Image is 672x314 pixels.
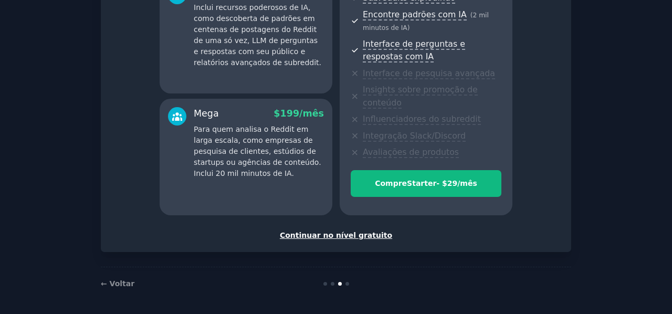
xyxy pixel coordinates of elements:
font: 2 mil minutos de IA [363,12,489,32]
font: Inclui recursos poderosos de IA, como descoberta de padrões em centenas de postagens do Reddit de... [194,3,321,67]
font: 29 [447,179,457,187]
font: Para quem analisa o Reddit em larga escala, como empresas de pesquisa de clientes, estúdios de st... [194,125,321,177]
font: $ [274,108,280,119]
font: - $ [436,179,447,187]
font: ( [470,12,473,19]
font: /mês [457,179,477,187]
button: CompreStarter- $29/mês [351,170,501,197]
font: Compre [375,179,407,187]
font: Insights sobre promoção de conteúdo [363,85,478,108]
font: 199 [280,108,300,119]
font: Continuar no nível gratuito [280,231,392,239]
font: Avaliações de produtos [363,147,459,157]
font: Interface de perguntas e respostas com IA [363,39,465,62]
font: Interface de pesquisa avançada [363,68,495,78]
font: Mega [194,108,219,119]
font: Integração Slack/Discord [363,131,466,141]
font: /mês [299,108,324,119]
a: ← Voltar [101,279,134,288]
font: ) [407,24,410,32]
font: Influenciadores do subreddit [363,114,481,124]
font: Starter [407,179,436,187]
font: Encontre padrões com IA [363,9,467,19]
